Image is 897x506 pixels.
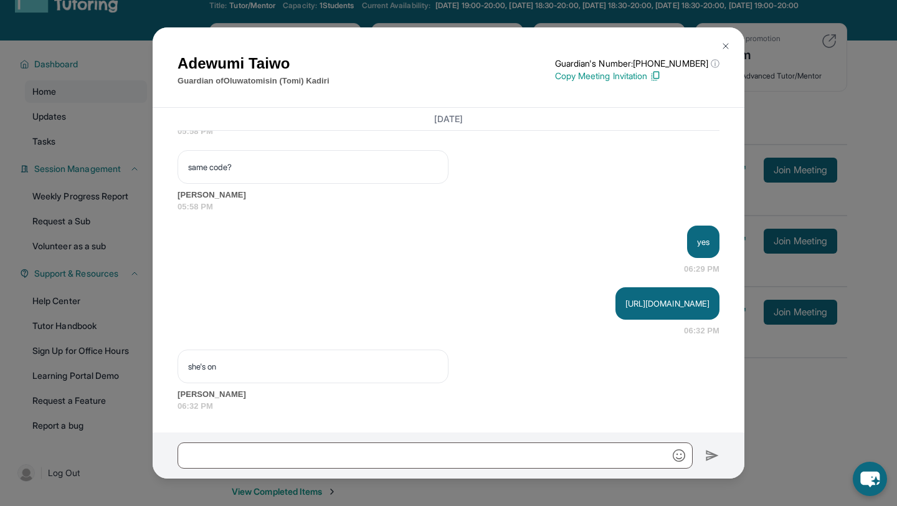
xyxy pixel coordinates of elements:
[188,360,438,373] p: she's on
[178,400,719,413] span: 06:32 PM
[684,263,719,275] span: 06:29 PM
[853,462,887,496] button: chat-button
[178,125,719,138] span: 05:58 PM
[178,201,719,213] span: 05:58 PM
[673,449,685,462] img: Emoji
[178,52,330,75] h1: Adewumi Taiwo
[178,388,719,401] span: [PERSON_NAME]
[178,113,719,125] h3: [DATE]
[705,448,719,463] img: Send icon
[650,70,661,82] img: Copy Icon
[178,75,330,87] p: Guardian of Oluwatomisin (Tomi) Kadiri
[721,41,731,51] img: Close Icon
[178,189,719,201] span: [PERSON_NAME]
[697,236,710,248] p: yes
[555,57,719,70] p: Guardian's Number: [PHONE_NUMBER]
[625,297,710,310] p: [URL][DOMAIN_NAME]
[555,70,719,82] p: Copy Meeting Invitation
[188,161,438,173] p: same code?
[684,325,719,337] span: 06:32 PM
[711,57,719,70] span: ⓘ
